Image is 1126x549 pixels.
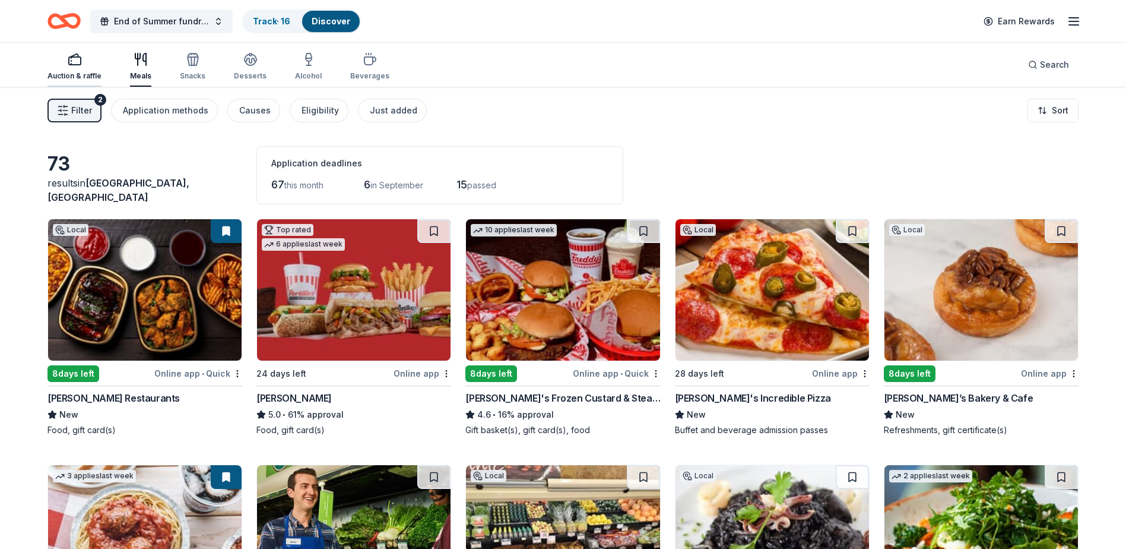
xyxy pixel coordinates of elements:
[262,224,313,236] div: Top rated
[47,424,242,436] div: Food, gift card(s)
[675,391,831,405] div: [PERSON_NAME]'s Incredible Pizza
[234,71,267,81] div: Desserts
[493,410,496,419] span: •
[302,103,339,118] div: Eligibility
[465,365,517,382] div: 8 days left
[268,408,281,422] span: 5.0
[358,99,427,122] button: Just added
[456,178,467,191] span: 15
[47,177,189,203] span: in
[467,180,496,190] span: passed
[130,48,151,87] button: Meals
[884,424,1079,436] div: Refreshments, gift certificate(s)
[94,94,106,106] div: 2
[675,219,870,436] a: Image for John's Incredible PizzaLocal28 days leftOnline app[PERSON_NAME]'s Incredible PizzaNewBu...
[47,71,102,81] div: Auction & raffle
[465,408,660,422] div: 16% approval
[59,408,78,422] span: New
[295,71,322,81] div: Alcohol
[256,408,451,422] div: 61% approval
[271,156,608,171] div: Application deadlines
[90,10,233,33] button: End of Summer fundraiser
[47,176,242,204] div: results
[1019,53,1079,77] button: Search
[239,103,271,118] div: Causes
[271,178,284,191] span: 67
[573,366,661,381] div: Online app Quick
[976,11,1062,32] a: Earn Rewards
[284,180,323,190] span: this month
[257,219,451,361] img: Image for Portillo's
[114,14,209,29] span: End of Summer fundraiser
[350,71,389,81] div: Beverages
[1040,58,1069,72] span: Search
[465,391,660,405] div: [PERSON_NAME]'s Frozen Custard & Steakburgers
[53,470,136,482] div: 3 applies last week
[123,103,208,118] div: Application methods
[896,408,915,422] span: New
[350,48,389,87] button: Beverages
[1027,99,1079,122] button: Sort
[47,48,102,87] button: Auction & raffle
[675,219,869,361] img: Image for John's Incredible Pizza
[364,178,370,191] span: 6
[47,7,81,35] a: Home
[71,103,92,118] span: Filter
[227,99,280,122] button: Causes
[48,219,242,361] img: Image for Bennett's Restaurants
[680,470,716,482] div: Local
[471,224,557,236] div: 10 applies last week
[889,224,925,236] div: Local
[466,219,659,361] img: Image for Freddy's Frozen Custard & Steakburgers
[290,99,348,122] button: Eligibility
[47,152,242,176] div: 73
[111,99,218,122] button: Application methods
[262,238,345,251] div: 6 applies last week
[812,366,870,381] div: Online app
[234,48,267,87] button: Desserts
[1052,103,1068,118] span: Sort
[283,410,286,419] span: •
[256,219,451,436] a: Image for Portillo'sTop rated6 applieslast week24 days leftOnline app[PERSON_NAME]5.0•61% approva...
[1021,366,1079,381] div: Online app
[687,408,706,422] span: New
[680,224,716,236] div: Local
[620,369,623,378] span: •
[370,103,417,118] div: Just added
[47,365,99,382] div: 8 days left
[53,224,88,236] div: Local
[154,366,242,381] div: Online app Quick
[256,391,332,405] div: [PERSON_NAME]
[394,366,451,381] div: Online app
[47,99,102,122] button: Filter2
[884,219,1079,436] a: Image for Ettore’s Bakery & CafeLocal8days leftOnline app[PERSON_NAME]’s Bakery & CafeNewRefreshm...
[295,48,322,87] button: Alcohol
[465,424,660,436] div: Gift basket(s), gift card(s), food
[47,177,189,203] span: [GEOGRAPHIC_DATA], [GEOGRAPHIC_DATA]
[884,391,1033,405] div: [PERSON_NAME]’s Bakery & Cafe
[471,470,506,482] div: Local
[180,71,205,81] div: Snacks
[202,369,204,378] span: •
[465,219,660,436] a: Image for Freddy's Frozen Custard & Steakburgers10 applieslast week8days leftOnline app•Quick[PER...
[256,367,306,381] div: 24 days left
[180,48,205,87] button: Snacks
[242,10,361,33] button: Track· 16Discover
[47,391,180,405] div: [PERSON_NAME] Restaurants
[889,470,972,482] div: 2 applies last week
[312,16,350,26] a: Discover
[884,365,935,382] div: 8 days left
[253,16,290,26] a: Track· 16
[47,219,242,436] a: Image for Bennett's RestaurantsLocal8days leftOnline app•Quick[PERSON_NAME] RestaurantsNewFood, g...
[256,424,451,436] div: Food, gift card(s)
[675,424,870,436] div: Buffet and beverage admission passes
[477,408,491,422] span: 4.6
[675,367,724,381] div: 28 days left
[130,71,151,81] div: Meals
[370,180,423,190] span: in September
[884,219,1078,361] img: Image for Ettore’s Bakery & Cafe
